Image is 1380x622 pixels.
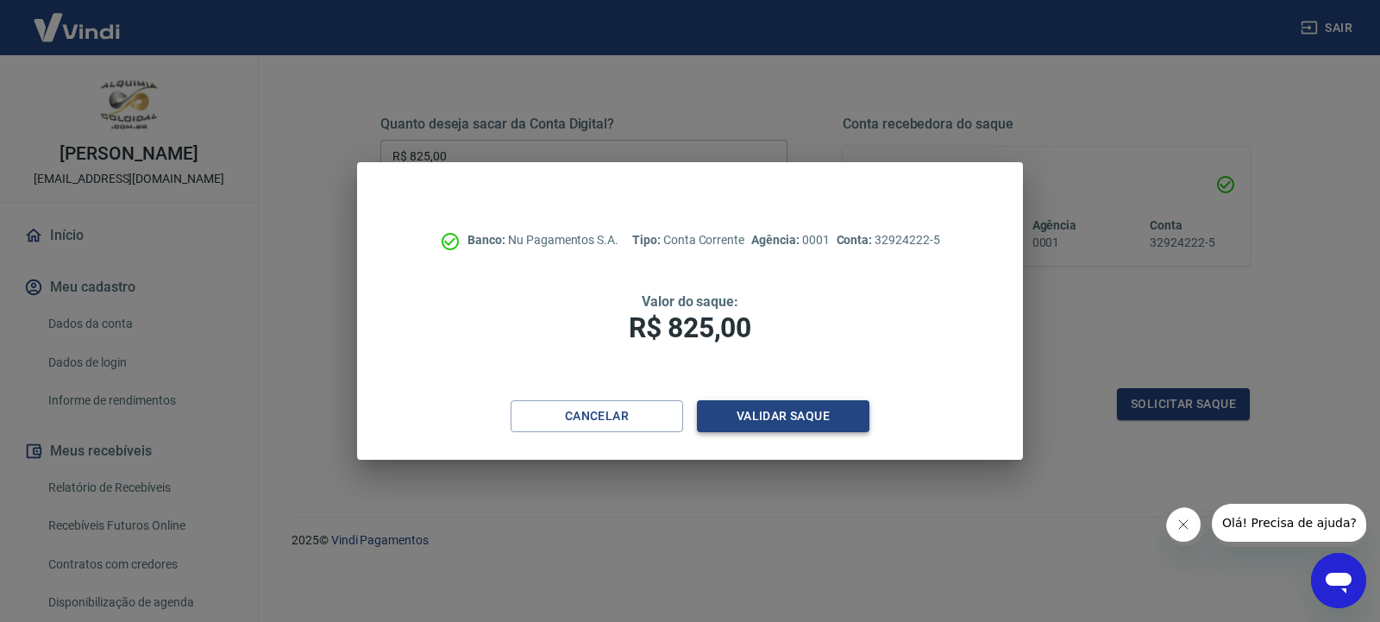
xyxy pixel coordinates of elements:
[467,233,508,247] span: Banco:
[837,231,940,249] p: 32924222-5
[467,231,618,249] p: Nu Pagamentos S.A.
[511,400,683,432] button: Cancelar
[837,233,875,247] span: Conta:
[1166,507,1205,546] iframe: Fechar mensagem
[1311,553,1366,608] iframe: Botão para abrir a janela de mensagens
[1212,504,1366,547] iframe: Mensagem da empresa
[642,293,738,310] span: Valor do saque:
[632,233,663,247] span: Tipo:
[751,231,829,249] p: 0001
[629,311,751,344] span: R$ 825,00
[697,400,869,432] button: Validar saque
[632,231,744,249] p: Conta Corrente
[751,233,802,247] span: Agência:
